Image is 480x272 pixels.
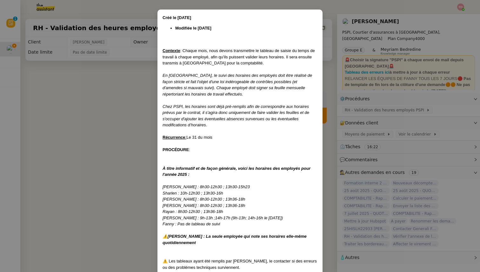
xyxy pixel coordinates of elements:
span: ⚠️ Les tableaux ayant été remplis par [PERSON_NAME], le contacter si des erreurs ou des problèmes... [163,259,317,270]
em: Rayan : 8h30-12h30 ; 13h36-18h [163,209,223,214]
em: [PERSON_NAME] : 8h30-12h30 ; 13h36-18h [163,203,245,208]
span: Le 31 du mois [186,135,212,140]
em: À titre informatif et de façon générale, voici les horaires des employés pour l'année 2025 : [163,166,310,177]
em: Sharlen : 10h-12h30 ; 13h30-16h [163,191,223,196]
strong: Modifiée le [DATE] [175,26,211,30]
span: : Chaque mois, nous devons transmettre le tableau de saisie du temps de travail à chaque employé,... [163,48,315,65]
em: [PERSON_NAME] : 8h30-12h30 ; 13h30-15h23 [163,184,250,189]
span: : [189,147,190,152]
u: : [185,135,187,140]
u: Contexte [163,48,180,53]
strong: PROCÉDURE [163,147,189,152]
em: Chez PSPI, les horaires sont déjà pré-remplis afin de correspondre aux horaires prévus par le con... [163,104,309,128]
u: Récurrence [163,135,185,140]
em: [PERSON_NAME] : 8h30-12h30 ; 13h36-18h [163,197,245,202]
em: [PERSON_NAME] : 9h-13h ;14h-17h (9h-13h; 14h-16h le [DATE]) [163,216,283,220]
em: ⚠️[PERSON_NAME] : La seule employée qui note ses horaires elle-même quotidiennement [163,234,307,245]
strong: Créé le [DATE] [163,15,191,20]
em: En [GEOGRAPHIC_DATA], le suivi des horaires des employés doit être réalisé de façon stricte et fa... [163,73,312,96]
em: Fanny : Pas de tableau de suivi [163,222,220,226]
